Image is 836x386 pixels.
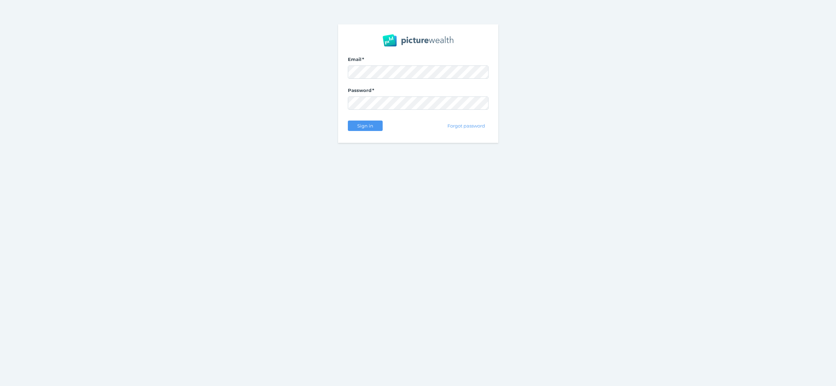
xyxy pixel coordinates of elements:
[383,34,453,47] img: PW
[354,123,376,129] span: Sign in
[444,123,488,129] span: Forgot password
[348,87,489,96] label: Password
[348,121,383,131] button: Sign in
[444,121,488,131] button: Forgot password
[348,56,489,65] label: Email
